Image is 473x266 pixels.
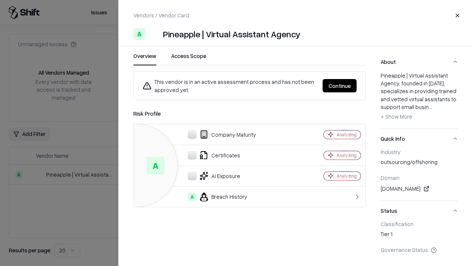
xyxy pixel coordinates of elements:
div: Risk Profile [133,109,366,118]
div: Pineapple | Virtual Assistant Agency [163,28,300,40]
div: A [133,28,145,40]
span: ... [429,103,432,110]
div: Analyzing [337,132,357,138]
button: + Show More [381,111,412,123]
div: This vendor is in an active assessment process and has not been approved yet. [143,78,317,94]
div: Tier 1 [381,230,458,241]
button: Quick Info [381,129,458,149]
div: Pineapple | Virtual Assistant Agency, founded in [DATE], specializes in providing trained and vet... [381,72,458,123]
div: Quick Info [381,149,458,201]
div: AI Exposure [140,171,298,180]
div: Analyzing [337,173,357,179]
img: Pineapple | Virtual Assistant Agency [148,28,160,40]
div: Company Maturity [140,130,298,139]
div: Certificates [140,151,298,160]
button: Overview [133,52,156,65]
button: Continue [323,79,357,92]
div: A [147,157,164,174]
div: About [381,72,458,129]
div: Governance Status [381,246,458,253]
button: About [381,52,458,72]
div: outsourcing/offshoring [381,158,458,168]
div: Analyzing [337,152,357,158]
div: A [188,192,197,201]
button: Status [381,201,458,221]
div: Classification [381,221,458,227]
div: Industry [381,149,458,155]
div: Breach History [140,192,298,201]
p: Vendors / Vendor Card [133,11,189,19]
span: + Show More [381,113,412,120]
div: [DOMAIN_NAME] [381,184,458,193]
div: Domain [381,174,458,181]
button: Access Scope [171,52,206,65]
